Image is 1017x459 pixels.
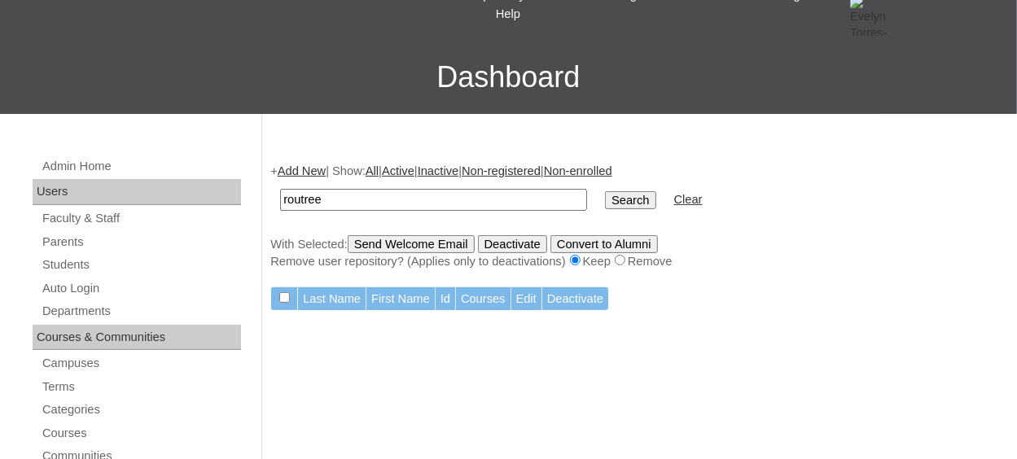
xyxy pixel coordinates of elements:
[278,164,326,177] a: Add New
[41,377,241,397] a: Terms
[270,235,1001,270] div: With Selected:
[456,287,511,311] td: Courses
[41,423,241,444] a: Courses
[280,189,587,211] input: Search
[33,179,241,205] div: Users
[33,325,241,351] div: Courses & Communities
[366,287,435,311] td: First Name
[41,400,241,420] a: Categories
[542,287,608,311] td: Deactivate
[41,156,241,177] a: Admin Home
[436,287,455,311] td: Id
[298,287,366,311] td: Last Name
[550,235,658,253] input: Convert to Alumni
[418,164,459,177] a: Inactive
[41,278,241,299] a: Auto Login
[544,164,612,177] a: Non-enrolled
[270,253,1001,270] div: Remove user repository? (Applies only to deactivations) Keep Remove
[41,301,241,321] a: Departments
[41,255,241,275] a: Students
[382,164,414,177] a: Active
[478,235,547,253] input: Deactivate
[41,208,241,229] a: Faculty & Staff
[8,41,1009,114] h3: Dashboard
[41,353,241,374] a: Campuses
[605,191,655,209] input: Search
[496,5,520,24] span: Help
[674,193,703,206] a: Clear
[488,5,528,24] a: Help
[366,164,379,177] a: All
[41,232,241,252] a: Parents
[348,235,475,253] input: Send Welcome Email
[270,163,1001,270] div: + | Show: | | | |
[462,164,541,177] a: Non-registered
[511,287,541,311] td: Edit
